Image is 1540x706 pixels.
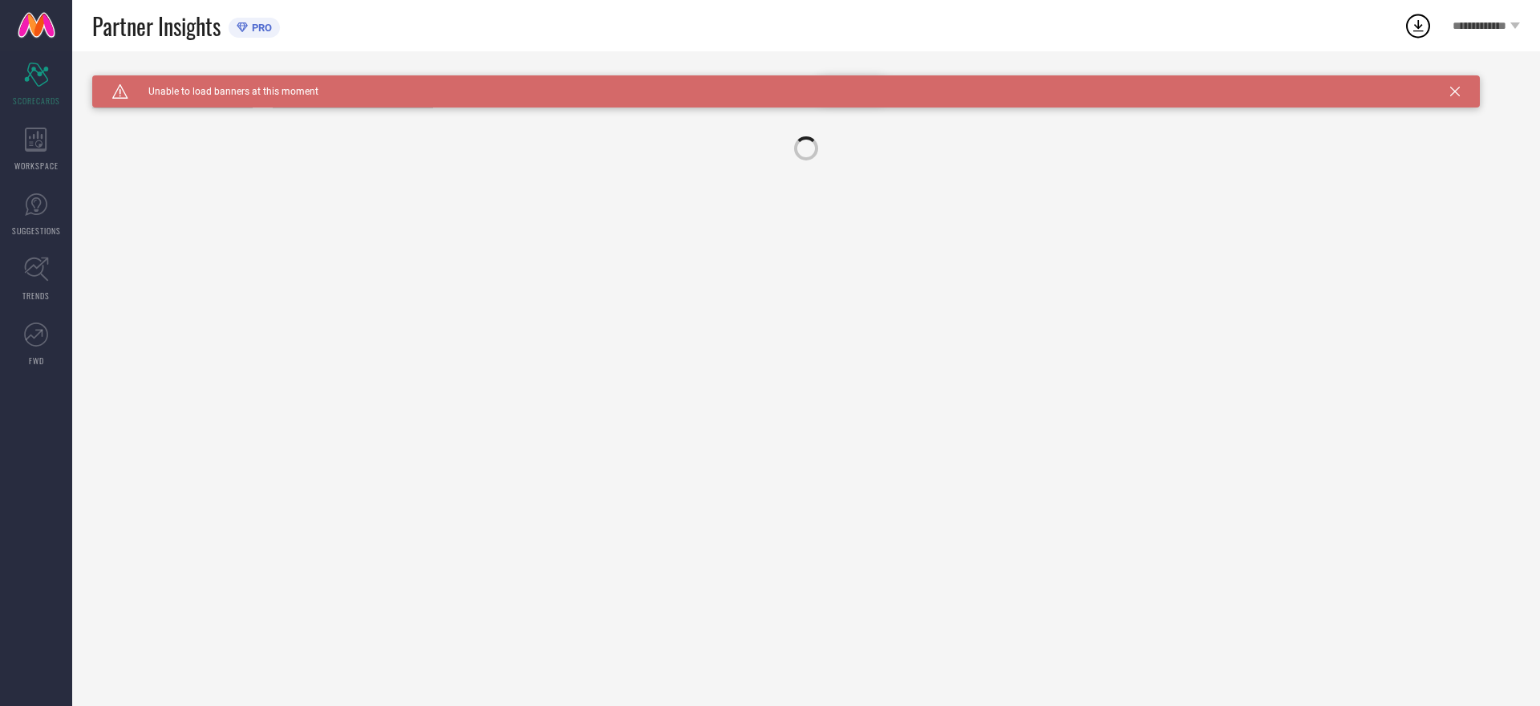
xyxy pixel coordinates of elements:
[248,22,272,34] span: PRO
[1404,11,1433,40] div: Open download list
[92,10,221,43] span: Partner Insights
[128,86,318,97] span: Unable to load banners at this moment
[92,75,253,87] div: Brand
[14,160,59,172] span: WORKSPACE
[22,290,50,302] span: TRENDS
[13,95,60,107] span: SCORECARDS
[12,225,61,237] span: SUGGESTIONS
[29,355,44,367] span: FWD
